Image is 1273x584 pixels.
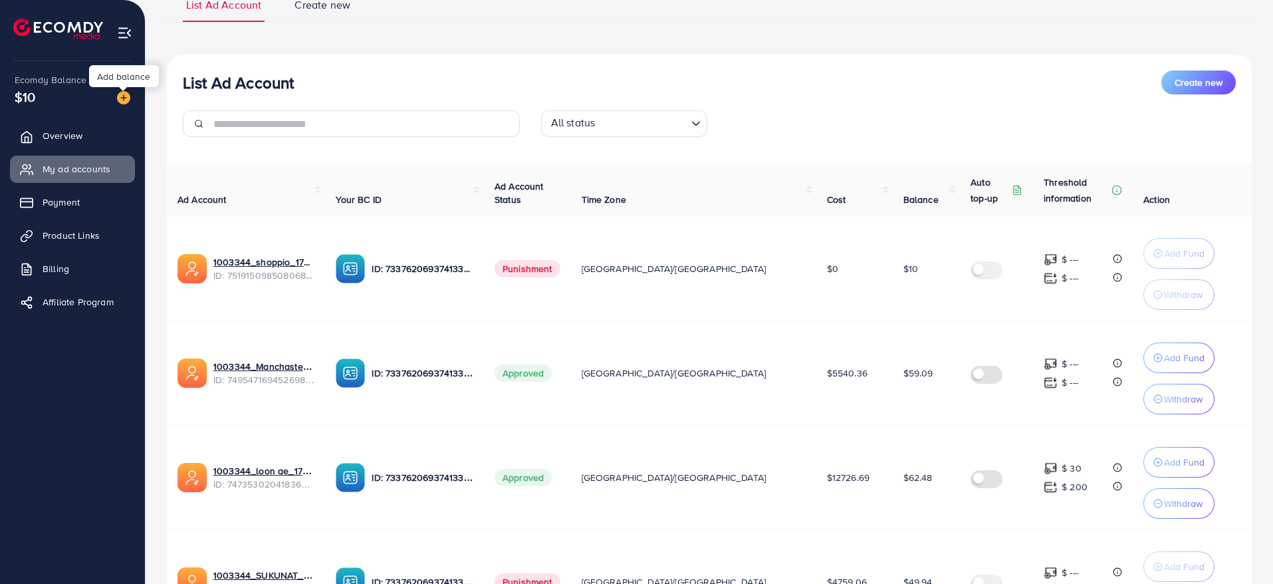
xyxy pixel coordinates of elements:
img: top-up amount [1044,376,1058,390]
span: Overview [43,129,82,142]
div: <span class='underline'>1003344_loon ae_1740066863007</span></br>7473530204183674896 [213,464,314,492]
span: $12726.69 [827,471,869,484]
img: ic-ba-acc.ded83a64.svg [336,359,365,388]
img: top-up amount [1044,253,1058,267]
span: My ad accounts [43,162,110,176]
p: Add Fund [1164,245,1205,261]
p: $ --- [1062,251,1078,267]
span: Time Zone [582,193,626,206]
img: ic-ads-acc.e4c84228.svg [177,359,207,388]
span: [GEOGRAPHIC_DATA]/[GEOGRAPHIC_DATA] [582,366,766,380]
span: Punishment [495,260,560,277]
span: Ecomdy Balance [15,73,86,86]
button: Add Fund [1143,238,1215,269]
span: Your BC ID [336,193,382,206]
div: <span class='underline'>1003344_Manchaster_1745175503024</span></br>7495471694526988304 [213,360,314,387]
img: logo [13,19,103,39]
span: $5540.36 [827,366,868,380]
p: Threshold information [1044,174,1109,206]
div: <span class='underline'>1003344_shoppio_1750688962312</span></br>7519150985080684551 [213,255,314,283]
p: Add Fund [1164,454,1205,470]
p: ID: 7337620693741338625 [372,470,473,486]
img: top-up amount [1044,462,1058,476]
span: $59.09 [903,366,933,380]
span: Action [1143,193,1170,206]
button: Add Fund [1143,447,1215,478]
span: Ad Account [177,193,227,206]
span: Approved [495,469,552,486]
button: Withdraw [1143,488,1215,519]
button: Add Fund [1143,343,1215,373]
img: ic-ba-acc.ded83a64.svg [336,254,365,283]
button: Add Fund [1143,551,1215,582]
img: ic-ads-acc.e4c84228.svg [177,463,207,492]
span: Cost [827,193,846,206]
img: top-up amount [1044,271,1058,285]
img: image [117,91,130,104]
span: [GEOGRAPHIC_DATA]/[GEOGRAPHIC_DATA] [582,471,766,484]
div: Search for option [541,110,707,137]
input: Search for option [599,113,685,134]
a: 1003344_SUKUNAT_1708423019062 [213,569,314,582]
button: Create new [1161,71,1236,94]
span: Product Links [43,229,100,242]
a: 1003344_loon ae_1740066863007 [213,464,314,478]
span: Payment [43,196,80,209]
h3: List Ad Account [183,73,294,92]
p: Auto top-up [971,174,1009,206]
a: My ad accounts [10,156,135,182]
p: Withdraw [1164,391,1203,407]
p: ID: 7337620693741338625 [372,261,473,277]
img: ic-ba-acc.ded83a64.svg [336,463,365,492]
p: $ --- [1062,270,1078,286]
button: Withdraw [1143,384,1215,414]
span: All status [548,112,598,134]
p: Add Fund [1164,350,1205,366]
a: Affiliate Program [10,289,135,315]
span: Ad Account Status [495,180,544,206]
button: Withdraw [1143,279,1215,310]
a: Product Links [10,222,135,249]
p: Add Fund [1164,559,1205,575]
span: ID: 7519150985080684551 [213,269,314,282]
p: ID: 7337620693741338625 [372,365,473,381]
span: Balance [903,193,939,206]
p: $ --- [1062,356,1078,372]
span: $0 [827,262,838,275]
div: Add balance [89,65,159,87]
span: Affiliate Program [43,295,114,309]
span: Approved [495,365,552,382]
span: Create new [1175,76,1222,89]
p: $ 30 [1062,460,1082,476]
img: top-up amount [1044,566,1058,580]
span: ID: 7473530204183674896 [213,478,314,491]
iframe: Chat [1216,524,1263,574]
a: Overview [10,122,135,149]
p: Withdraw [1164,287,1203,303]
span: $62.48 [903,471,933,484]
img: ic-ads-acc.e4c84228.svg [177,254,207,283]
a: 1003344_shoppio_1750688962312 [213,255,314,269]
p: Withdraw [1164,496,1203,511]
span: [GEOGRAPHIC_DATA]/[GEOGRAPHIC_DATA] [582,262,766,275]
a: Billing [10,255,135,282]
img: menu [117,25,132,41]
img: top-up amount [1044,357,1058,371]
span: $10 [903,262,918,275]
span: $10 [15,87,35,106]
a: Payment [10,189,135,216]
span: ID: 7495471694526988304 [213,373,314,386]
p: $ --- [1062,374,1078,390]
p: $ 200 [1062,479,1088,495]
img: top-up amount [1044,480,1058,494]
a: 1003344_Manchaster_1745175503024 [213,360,314,373]
span: Billing [43,262,69,275]
p: $ --- [1062,565,1078,581]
